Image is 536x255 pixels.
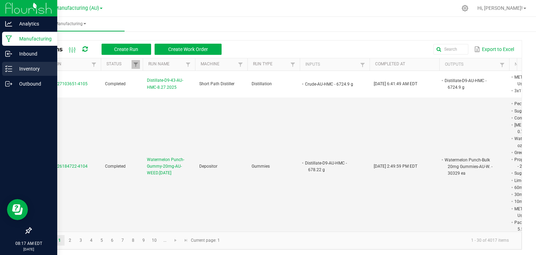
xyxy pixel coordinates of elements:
[86,235,96,246] a: Page 4
[76,235,86,246] a: Page 3
[35,164,88,169] span: MP-20250826184722-4104
[498,60,506,69] a: Filter
[118,235,128,246] a: Page 7
[12,65,54,73] p: Inventory
[107,235,117,246] a: Page 6
[444,156,499,177] li: Watermelon Punch-Bulk 20mg Gummies-AU-W. - 30329 ea
[12,35,54,43] p: Manufacturing
[5,20,12,27] inline-svg: Analytics
[132,60,140,69] a: Filter
[3,240,54,247] p: 08:17 AM EDT
[35,81,88,86] span: MP-20250827103651-4105
[40,5,99,11] span: Stash Manufacturing (AU)
[36,61,89,67] a: ExtractionSortable
[374,81,417,86] span: [DATE] 6:41:49 AM EDT
[12,50,54,58] p: Inbound
[149,235,159,246] a: Page 10
[106,61,131,67] a: StatusSortable
[252,164,270,169] span: Gummies
[477,5,523,11] span: Hi, [PERSON_NAME]!
[5,80,12,87] inline-svg: Outbound
[97,235,107,246] a: Page 5
[201,61,236,67] a: MachineSortable
[184,60,192,69] a: Filter
[139,235,149,246] a: Page 9
[358,60,367,69] a: Filter
[147,156,191,177] span: Watermelon Punch-Gummy-20mg-AU-WEED.[DATE]
[102,44,151,55] button: Create Run
[105,81,126,86] span: Completed
[128,235,138,246] a: Page 8
[168,46,208,52] span: Create Work Order
[105,164,126,169] span: Completed
[155,44,222,55] button: Create Work Order
[171,235,181,246] a: Go to the next page
[5,35,12,42] inline-svg: Manufacturing
[5,50,12,57] inline-svg: Inbound
[12,80,54,88] p: Outbound
[173,238,178,243] span: Go to the next page
[160,235,170,246] a: Page 11
[300,58,370,71] th: Inputs
[236,60,245,69] a: Filter
[224,235,514,246] kendo-pager-info: 1 - 30 of 4017 items
[199,81,234,86] span: Short Path Distiller
[17,17,125,31] a: Manufacturing
[3,247,54,252] p: [DATE]
[252,81,272,86] span: Distillation
[199,164,217,169] span: Depositor
[54,235,65,246] a: Page 1
[289,60,297,69] a: Filter
[183,238,189,243] span: Go to the last page
[65,235,75,246] a: Page 2
[36,43,227,55] div: All Runs
[31,232,522,249] kendo-pager: Current page: 1
[12,20,54,28] p: Analytics
[147,77,191,90] span: Distillate-D9-43-AU-HMC-8.27.2025
[304,81,359,88] li: Crude-AU-HMC - 6724.9 g
[375,61,437,67] a: Completed AtSortable
[461,5,469,12] div: Manage settings
[90,60,98,69] a: Filter
[304,160,359,173] li: Distillate-D9-AU-HMC - 678.22 g
[472,43,516,55] button: Export to Excel
[433,44,468,54] input: Search
[253,61,288,67] a: Run TypeSortable
[374,164,417,169] span: [DATE] 2:49:59 PM EDT
[7,199,28,220] iframe: Resource center
[181,235,191,246] a: Go to the last page
[5,65,12,72] inline-svg: Inventory
[17,21,125,27] span: Manufacturing
[148,61,184,67] a: Run NameSortable
[114,46,138,52] span: Create Run
[444,77,499,91] li: Distillate-D9-AU-HMC - 6724.9 g
[439,58,509,71] th: Outputs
